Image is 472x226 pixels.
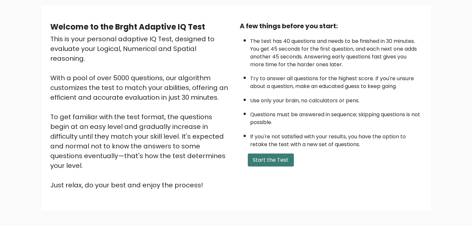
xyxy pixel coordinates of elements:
[51,34,232,190] div: This is your personal adaptive IQ Test, designed to evaluate your Logical, Numerical and Spatial ...
[250,130,422,148] li: If you're not satisfied with your results, you have the option to retake the test with a new set ...
[250,107,422,126] li: Questions must be answered in sequence; skipping questions is not possible.
[250,34,422,69] li: The test has 40 questions and needs to be finished in 30 minutes. You get 45 seconds for the firs...
[250,71,422,90] li: Try to answer all questions for the highest score. If you're unsure about a question, make an edu...
[248,154,294,167] button: Start the Test
[240,21,422,31] div: A few things before you start:
[51,21,205,32] b: Welcome to the Brght Adaptive IQ Test
[250,94,422,105] li: Use only your brain, no calculators or pens.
